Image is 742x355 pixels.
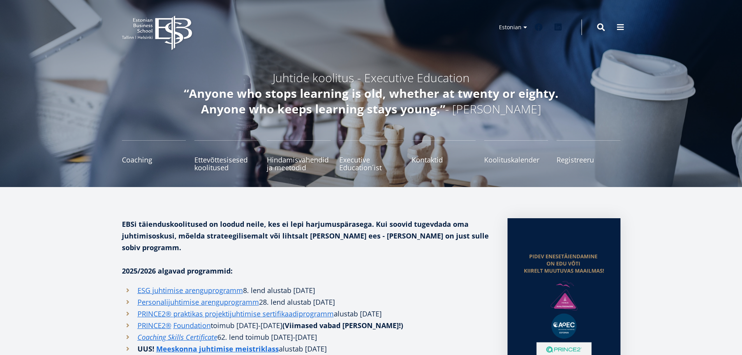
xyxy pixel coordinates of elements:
[484,140,548,171] a: Koolituskalender
[173,320,211,331] a: Foundation
[557,156,620,164] span: Registreeru
[122,296,492,308] li: 28. lend alustab [DATE]
[137,308,334,320] a: PRINCE2® praktikas projektijuhtimise sertifikaadiprogramm
[122,140,186,171] a: Coaching
[165,86,578,117] h5: - [PERSON_NAME]
[122,219,489,252] strong: EBSi täienduskoolitused on loodud neile, kes ei lepi harjumuspärasega. Kui soovid tugevdada oma j...
[122,266,233,276] strong: 2025/2026 algavad programmid:
[267,140,331,171] a: Hindamisvahendid ja meetodid
[122,284,492,296] li: 8. lend alustab [DATE]
[137,296,259,308] a: Personalijuhtimise arenguprogramm
[122,156,186,164] span: Coaching
[137,284,243,296] a: ESG juhtimise arenguprogramm
[137,332,217,342] em: Coaching Skills Certificate
[267,156,331,171] span: Hindamisvahendid ja meetodid
[194,140,258,171] a: Ettevõttesisesed koolitused
[166,320,171,331] a: ®
[484,156,548,164] span: Koolituskalender
[122,308,492,320] li: alustab [DATE]
[156,343,279,355] a: Meeskonna juhtimise meistriklass
[412,156,476,164] span: Kontaktid
[412,140,476,171] a: Kontaktid
[122,331,492,343] li: 62. lend toimub [DATE]-[DATE]
[137,320,166,331] a: PRINCE2
[531,19,546,35] a: Facebook
[339,156,403,171] span: Executive Education´ist
[137,344,154,353] strong: UUS!
[550,19,566,35] a: Linkedin
[137,331,217,343] a: Coaching Skills Certificate
[557,140,620,171] a: Registreeru
[165,70,578,86] h5: Juhtide koolitus - Executive Education
[194,156,258,171] span: Ettevõttesisesed koolitused
[282,321,403,330] strong: (Viimased vabad [PERSON_NAME]!)
[339,140,403,171] a: Executive Education´ist
[184,85,559,117] em: “Anyone who stops learning is old, whether at twenty or eighty. Anyone who keeps learning stays y...
[122,343,492,355] li: alustab [DATE]
[122,320,492,331] li: toimub [DATE]-[DATE]
[156,344,279,353] strong: Meeskonna juhtimise meistriklass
